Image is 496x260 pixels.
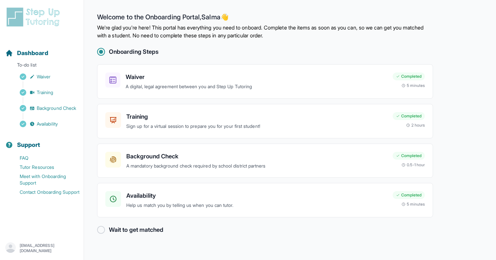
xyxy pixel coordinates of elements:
[97,104,433,138] a: TrainingSign up for a virtual session to prepare you for your first student!Completed2 hours
[126,202,387,209] p: Help us match you by telling us when you can tutor.
[5,72,84,81] a: Waiver
[126,162,387,170] p: A mandatory background check required by school district partners
[5,242,78,254] button: [EMAIL_ADDRESS][DOMAIN_NAME]
[406,123,425,128] div: 2 hours
[17,140,40,150] span: Support
[5,188,84,197] a: Contact Onboarding Support
[126,152,387,161] h3: Background Check
[126,123,387,130] p: Sign up for a virtual session to prepare you for your first student!
[97,64,433,99] a: WaiverA digital, legal agreement between you and Step Up TutoringCompleted5 minutes
[393,152,425,160] div: Completed
[5,104,84,113] a: Background Check
[3,62,81,71] p: To-do list
[126,72,387,82] h3: Waiver
[37,89,53,96] span: Training
[3,38,81,60] button: Dashboard
[393,191,425,199] div: Completed
[402,202,425,207] div: 5 minutes
[5,172,84,188] a: Meet with Onboarding Support
[126,83,387,90] p: A digital, legal agreement between you and Step Up Tutoring
[17,49,48,58] span: Dashboard
[5,119,84,129] a: Availability
[37,105,76,111] span: Background Check
[97,144,433,178] a: Background CheckA mandatory background check required by school district partnersCompleted0.5-1 hour
[3,130,81,152] button: Support
[5,163,84,172] a: Tutor Resources
[393,112,425,120] div: Completed
[393,72,425,80] div: Completed
[97,13,433,24] h2: Welcome to the Onboarding Portal, Salma 👋
[5,153,84,163] a: FAQ
[402,162,425,168] div: 0.5-1 hour
[402,83,425,88] div: 5 minutes
[97,183,433,217] a: AvailabilityHelp us match you by telling us when you can tutor.Completed5 minutes
[97,24,433,39] p: We're glad you're here! This portal has everything you need to onboard. Complete the items as soo...
[37,73,51,80] span: Waiver
[5,88,84,97] a: Training
[126,112,387,121] h3: Training
[37,121,58,127] span: Availability
[5,49,48,58] a: Dashboard
[109,225,163,234] h2: Wait to get matched
[109,47,158,56] h2: Onboarding Steps
[126,191,387,200] h3: Availability
[20,243,78,253] p: [EMAIL_ADDRESS][DOMAIN_NAME]
[5,7,64,28] img: logo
